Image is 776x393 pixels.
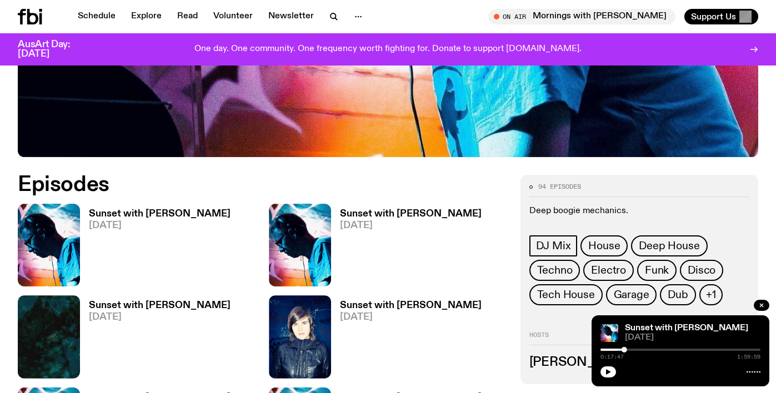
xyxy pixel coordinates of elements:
span: [DATE] [89,221,231,230]
span: DJ Mix [536,240,571,252]
span: Electro [591,264,626,276]
a: Newsletter [262,9,321,24]
span: Tech House [537,289,595,301]
img: Simon Caldwell stands side on, looking downwards. He has headphones on. Behind him is a brightly ... [18,204,80,286]
a: Disco [680,260,723,281]
span: 94 episodes [538,184,581,190]
span: House [588,240,620,252]
a: Funk [637,260,677,281]
span: +1 [706,289,716,301]
img: Simon Caldwell stands side on, looking downwards. He has headphones on. Behind him is a brightly ... [269,204,331,286]
span: Garage [614,289,649,301]
h3: Sunset with [PERSON_NAME] [340,209,482,219]
h3: [PERSON_NAME] [529,356,749,369]
a: Deep House [631,235,707,256]
a: House [580,235,628,256]
a: Volunteer [207,9,259,24]
button: On AirMornings with [PERSON_NAME] [488,9,675,24]
h3: AusArt Day: [DATE] [18,40,89,59]
a: Techno [529,260,580,281]
span: [DATE] [625,334,760,342]
span: [DATE] [340,221,482,230]
a: Sunset with [PERSON_NAME][DATE] [80,301,231,378]
a: DJ Mix [529,235,578,256]
span: Techno [537,264,573,276]
p: Deep boogie mechanics. [529,206,749,216]
h2: Hosts [529,332,749,345]
button: Support Us [684,9,758,24]
h3: Sunset with [PERSON_NAME] [340,301,482,310]
a: Dub [660,284,695,305]
a: Garage [606,284,657,305]
a: Tech House [529,284,603,305]
button: +1 [699,284,723,305]
a: Sunset with [PERSON_NAME][DATE] [80,209,231,286]
h3: Sunset with [PERSON_NAME] [89,209,231,219]
span: Support Us [691,12,736,22]
a: Read [171,9,204,24]
a: Explore [124,9,168,24]
h2: Episodes [18,175,507,195]
span: [DATE] [340,313,482,322]
h3: Sunset with [PERSON_NAME] [89,301,231,310]
span: Deep House [639,240,699,252]
span: 0:17:47 [600,354,624,360]
span: 1:59:59 [737,354,760,360]
a: Schedule [71,9,122,24]
a: Sunset with [PERSON_NAME] [625,324,748,332]
span: Dub [668,289,688,301]
a: Electro [583,260,634,281]
p: One day. One community. One frequency worth fighting for. Donate to support [DOMAIN_NAME]. [194,44,582,54]
span: Funk [645,264,669,276]
span: [DATE] [89,313,231,322]
img: Simon Caldwell stands side on, looking downwards. He has headphones on. Behind him is a brightly ... [600,324,618,342]
a: Sunset with [PERSON_NAME][DATE] [331,301,482,378]
span: Disco [688,264,715,276]
a: Sunset with [PERSON_NAME][DATE] [331,209,482,286]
